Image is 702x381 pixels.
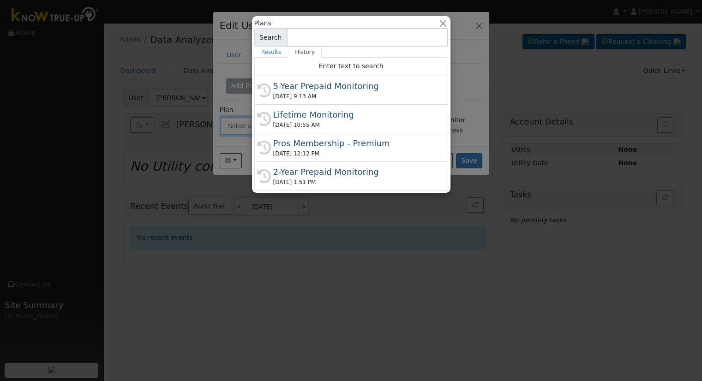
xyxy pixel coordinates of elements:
div: Lifetime Monitoring [273,108,438,121]
i: History [257,83,271,97]
i: History [257,112,271,126]
div: 5-Year Prepaid Monitoring [273,80,438,92]
div: [DATE] 9:13 AM [273,92,438,101]
div: Pros Membership - Premium [273,137,438,149]
div: [DATE] 10:55 AM [273,121,438,129]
